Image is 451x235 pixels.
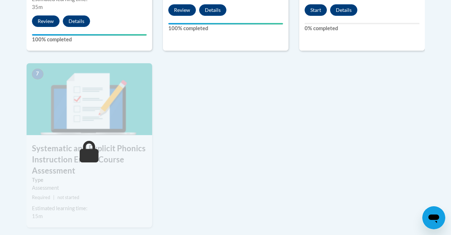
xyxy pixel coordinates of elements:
[53,195,55,200] span: |
[305,24,419,32] label: 0% completed
[57,195,79,200] span: not started
[32,15,60,27] button: Review
[27,63,152,135] img: Course Image
[63,15,90,27] button: Details
[330,4,357,16] button: Details
[32,195,50,200] span: Required
[32,4,43,10] span: 35m
[422,206,445,229] iframe: Button to launch messaging window
[168,24,283,32] label: 100% completed
[32,36,147,43] label: 100% completed
[32,69,43,79] span: 7
[32,213,43,219] span: 15m
[305,4,327,16] button: Start
[32,184,147,192] div: Assessment
[168,23,283,24] div: Your progress
[168,4,196,16] button: Review
[32,204,147,212] div: Estimated learning time:
[32,34,147,36] div: Your progress
[32,176,147,184] label: Type
[27,143,152,176] h3: Systematic and Explicit Phonics Instruction End of Course Assessment
[199,4,226,16] button: Details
